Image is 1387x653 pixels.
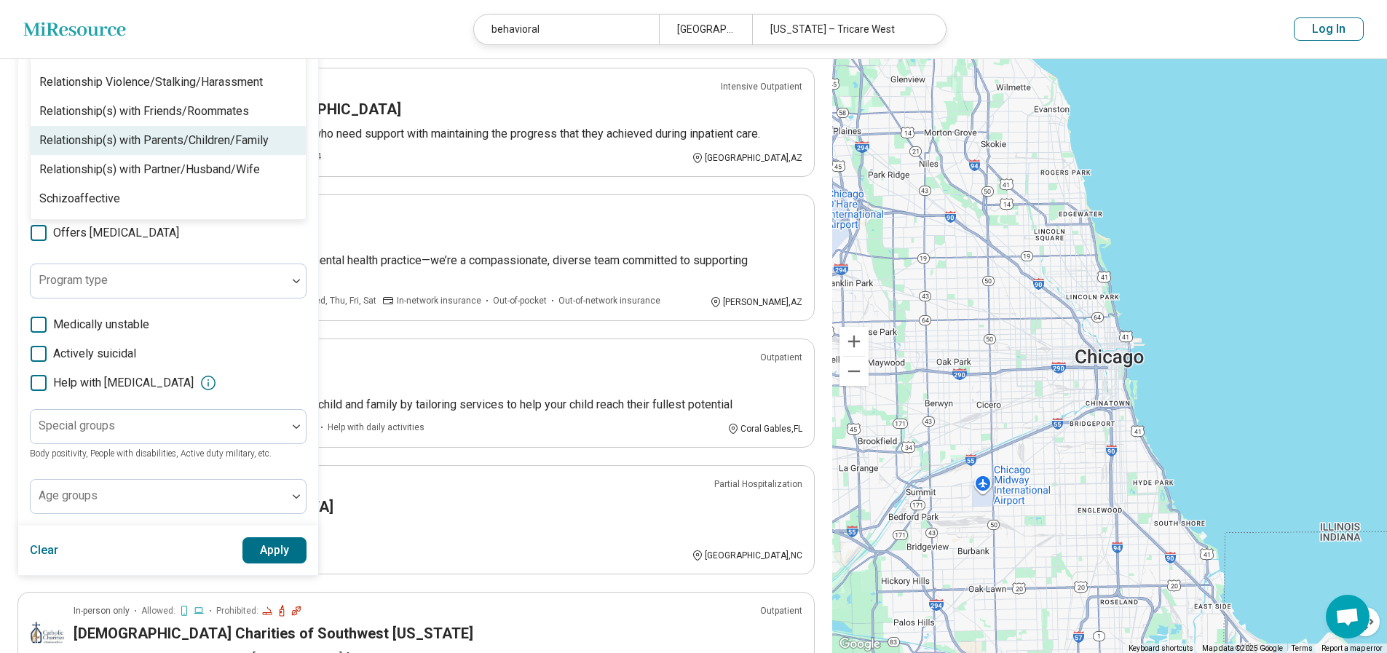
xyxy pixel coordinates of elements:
[74,523,802,540] p: Changing People’s Lives®.
[328,421,424,434] span: Help with daily activities
[74,623,473,644] h3: [DEMOGRAPHIC_DATA] Charities of Southwest [US_STATE]
[710,296,802,309] div: [PERSON_NAME] , AZ
[53,316,149,333] span: Medically unstable
[74,125,802,143] p: Our outpatient programs can assist individuals who need support with maintaining the progress tha...
[53,224,179,242] span: Offers [MEDICAL_DATA]
[74,396,802,413] p: We cater all services to meet the needs of your child and family by tailoring services to help yo...
[760,604,802,617] p: Outpatient
[141,604,175,617] span: Allowed:
[721,80,802,93] p: Intensive Outpatient
[839,357,869,386] button: Zoom out
[39,273,108,287] label: Program type
[1292,644,1313,652] a: Terms (opens in new tab)
[714,478,802,491] p: Partial Hospitalization
[30,537,59,563] button: Clear
[1326,595,1370,638] div: Open chat
[39,419,115,432] label: Special groups
[752,15,937,44] div: [US_STATE] – Tricare West
[1202,644,1283,652] span: Map data ©2025 Google
[39,132,269,149] div: Relationship(s) with Parents/Children/Family
[74,252,802,287] p: At Entune Behavioral Health, we’re more than a mental health practice—we’re a compassionate, dive...
[493,294,547,307] span: Out-of-pocket
[39,74,263,91] div: Relationship Violence/Stalking/Harassment
[53,345,136,363] span: Actively suicidal
[839,327,869,356] button: Zoom in
[1321,644,1383,652] a: Report a map error
[659,15,751,44] div: [GEOGRAPHIC_DATA], [GEOGRAPHIC_DATA]
[474,15,659,44] div: behavioral
[30,448,272,459] span: Body positivity, People with disabilities, Active duty military, etc.
[39,488,98,502] label: Age groups
[1294,17,1364,41] button: Log In
[39,190,120,207] div: Schizoaffective
[39,161,260,178] div: Relationship(s) with Partner/Husband/Wife
[74,604,130,617] p: In-person only
[242,537,307,563] button: Apply
[53,374,194,392] span: Help with [MEDICAL_DATA]
[692,151,802,165] div: [GEOGRAPHIC_DATA] , AZ
[692,549,802,562] div: [GEOGRAPHIC_DATA] , NC
[558,294,660,307] span: Out-of-network insurance
[397,294,481,307] span: In-network insurance
[216,604,258,617] span: Prohibited:
[727,422,802,435] div: Coral Gables , FL
[760,351,802,364] p: Outpatient
[39,103,249,120] div: Relationship(s) with Friends/Roommates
